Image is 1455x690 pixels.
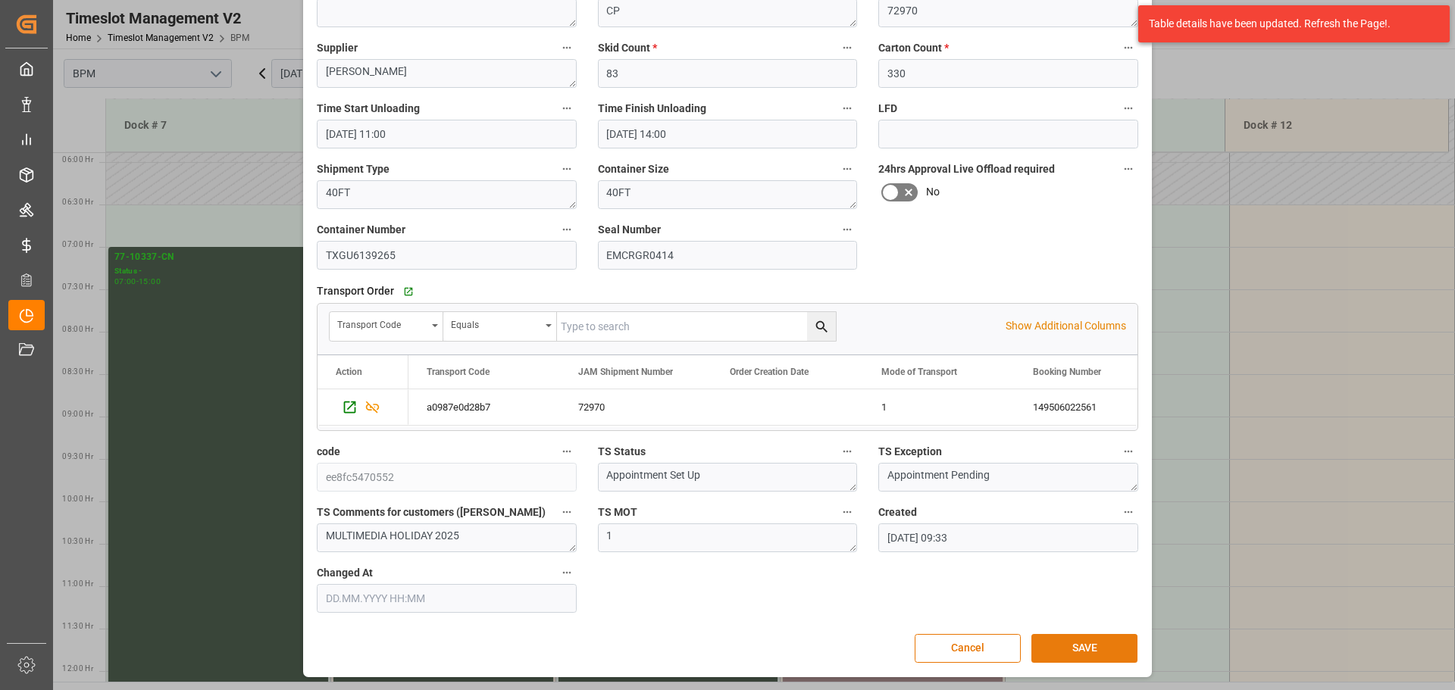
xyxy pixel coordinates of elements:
span: No [926,184,940,200]
button: SAVE [1031,634,1137,663]
button: LFD [1119,98,1138,118]
span: Time Finish Unloading [598,101,706,117]
button: Container Number [557,220,577,239]
div: Transport Code [337,314,427,332]
button: search button [807,312,836,341]
span: TS MOT [598,504,637,520]
button: TS MOT [837,502,857,522]
input: DD.MM.YYYY HH:MM [317,584,577,613]
p: Show Additional Columns [1006,318,1126,334]
span: Mode of Transport [881,367,957,377]
span: JAM Shipment Number [578,367,673,377]
span: Created [878,504,917,520]
span: TS Exception [878,444,942,460]
span: Seal Number [598,222,661,238]
button: open menu [330,312,443,341]
button: TS Exception [1119,442,1138,461]
span: Transport Code [427,367,490,377]
div: Equals [451,314,540,332]
button: open menu [443,312,557,341]
div: a0987e0d28b7 [408,389,560,425]
input: DD.MM.YYYY HH:MM [878,523,1138,552]
input: Type to search [557,312,836,341]
textarea: [PERSON_NAME] [317,59,577,88]
textarea: Appointment Set Up [598,463,858,492]
span: Changed At [317,565,373,581]
div: 72970 [560,389,712,425]
span: Time Start Unloading [317,101,420,117]
span: Container Size [598,161,669,177]
button: Changed At [557,563,577,582]
button: Container Size [837,159,857,179]
button: Time Start Unloading [557,98,577,118]
input: DD.MM.YYYY HH:MM [598,120,858,148]
textarea: 1 [598,523,858,552]
button: code [557,442,577,461]
button: Skid Count * [837,38,857,58]
span: Booking Number [1033,367,1101,377]
textarea: MULTIMEDIA HOLIDAY 2025 [317,523,577,552]
span: Container Number [317,222,405,238]
span: 24hrs Approval Live Offload required [878,161,1055,177]
span: Skid Count [598,40,657,56]
input: DD.MM.YYYY HH:MM [317,120,577,148]
span: Shipment Type [317,161,390,177]
button: Cancel [915,634,1021,663]
span: TS Status [598,444,646,460]
textarea: 40FT [598,180,858,209]
span: code [317,444,340,460]
span: TS Comments for customers ([PERSON_NAME]) [317,504,546,520]
span: Order Creation Date [730,367,809,377]
button: Carton Count * [1119,38,1138,58]
div: Press SPACE to select this row. [318,389,408,426]
span: LFD [878,101,897,117]
div: 149506022561 [1015,389,1166,425]
button: Created [1119,502,1138,522]
div: 1 [863,389,1015,425]
span: Transport Order [317,283,394,299]
span: Carton Count [878,40,949,56]
button: TS Comments for customers ([PERSON_NAME]) [557,502,577,522]
button: 24hrs Approval Live Offload required [1119,159,1138,179]
textarea: 40FT [317,180,577,209]
button: Time Finish Unloading [837,98,857,118]
div: Table details have been updated. Refresh the Page!. [1149,16,1428,32]
textarea: Appointment Pending [878,463,1138,492]
span: Supplier [317,40,358,56]
div: Action [336,367,362,377]
button: Supplier [557,38,577,58]
button: Seal Number [837,220,857,239]
button: Shipment Type [557,159,577,179]
button: TS Status [837,442,857,461]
